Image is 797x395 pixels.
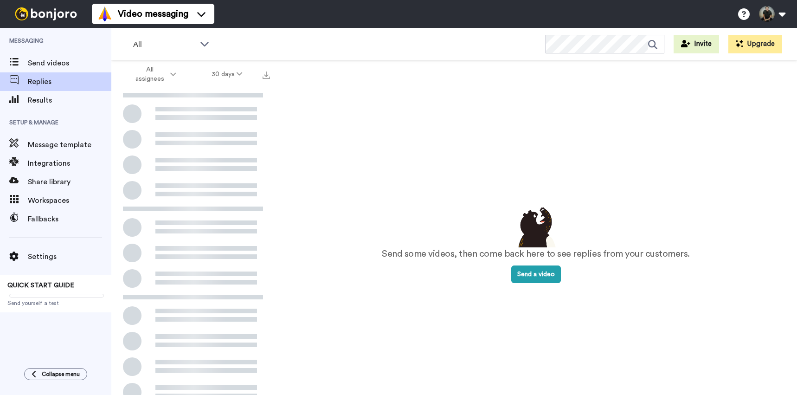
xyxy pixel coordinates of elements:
button: Invite [674,35,719,53]
span: Integrations [28,158,111,169]
img: bj-logo-header-white.svg [11,7,81,20]
span: Collapse menu [42,370,80,378]
img: export.svg [263,71,270,79]
button: Collapse menu [24,368,87,380]
span: Send videos [28,58,111,69]
span: All assignees [131,65,168,84]
span: Message template [28,139,111,150]
span: Video messaging [118,7,188,20]
span: Send yourself a test [7,299,104,307]
button: 30 days [194,66,260,83]
button: Export all results that match these filters now. [260,67,273,81]
a: Send a video [511,271,561,278]
span: QUICK START GUIDE [7,282,74,289]
img: vm-color.svg [97,6,112,21]
img: results-emptystates.png [513,205,559,247]
span: Share library [28,176,111,188]
span: Workspaces [28,195,111,206]
button: Upgrade [728,35,782,53]
button: All assignees [113,61,194,87]
span: Results [28,95,111,106]
span: Settings [28,251,111,262]
button: Send a video [511,265,561,283]
span: Replies [28,76,111,87]
span: All [133,39,195,50]
p: Send some videos, then come back here to see replies from your customers. [382,247,690,261]
span: Fallbacks [28,214,111,225]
